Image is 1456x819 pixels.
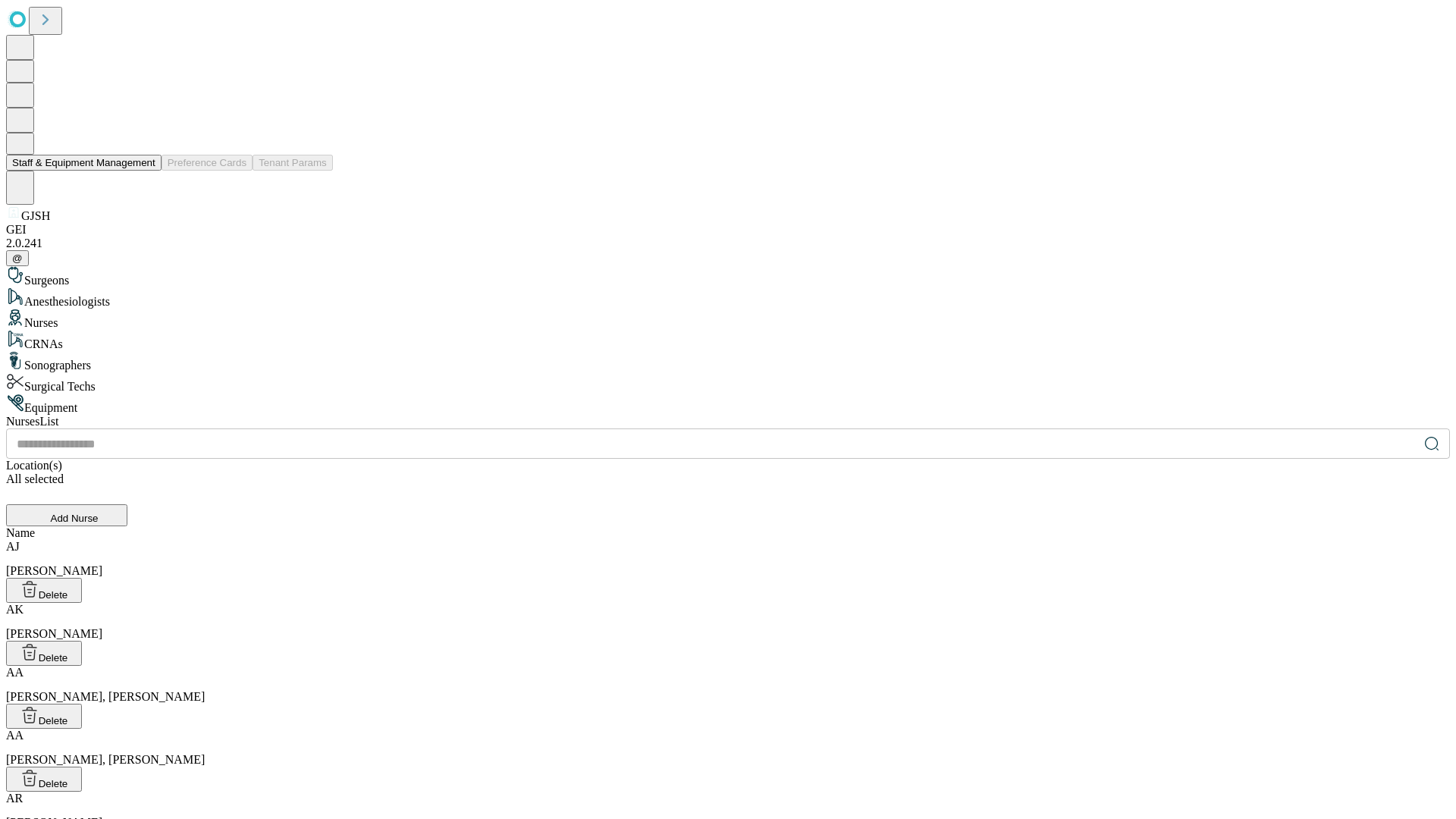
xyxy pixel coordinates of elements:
div: [PERSON_NAME], [PERSON_NAME] [6,666,1450,704]
span: Location(s) [6,459,62,472]
button: Delete [6,578,82,603]
span: Delete [39,589,68,601]
button: Delete [6,704,82,729]
div: [PERSON_NAME] [6,540,1450,578]
button: Staff & Equipment Management [6,155,162,171]
div: Name [6,526,1450,540]
div: Nurses [6,309,1450,330]
div: Nurses List [6,415,1450,428]
button: @ [6,250,29,266]
div: Equipment [6,394,1450,415]
button: Preference Cards [162,155,253,171]
span: Delete [39,778,68,789]
div: 2.0.241 [6,237,1450,250]
div: Surgical Techs [6,372,1450,394]
span: AK [6,603,24,616]
span: AA [6,666,24,679]
div: GEI [6,223,1450,237]
div: [PERSON_NAME] [6,603,1450,641]
span: Delete [39,715,68,726]
span: AA [6,729,24,742]
button: Tenant Params [253,155,333,171]
div: Surgeons [6,266,1450,287]
button: Add Nurse [6,504,127,526]
span: @ [12,253,23,264]
div: [PERSON_NAME], [PERSON_NAME] [6,729,1450,767]
button: Delete [6,641,82,666]
div: Anesthesiologists [6,287,1450,309]
div: CRNAs [6,330,1450,351]
span: AR [6,792,23,805]
span: GJSH [21,209,50,222]
span: AJ [6,540,20,553]
span: Delete [39,652,68,664]
span: Add Nurse [51,513,99,524]
div: All selected [6,472,1450,486]
div: Sonographers [6,351,1450,372]
button: Delete [6,767,82,792]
